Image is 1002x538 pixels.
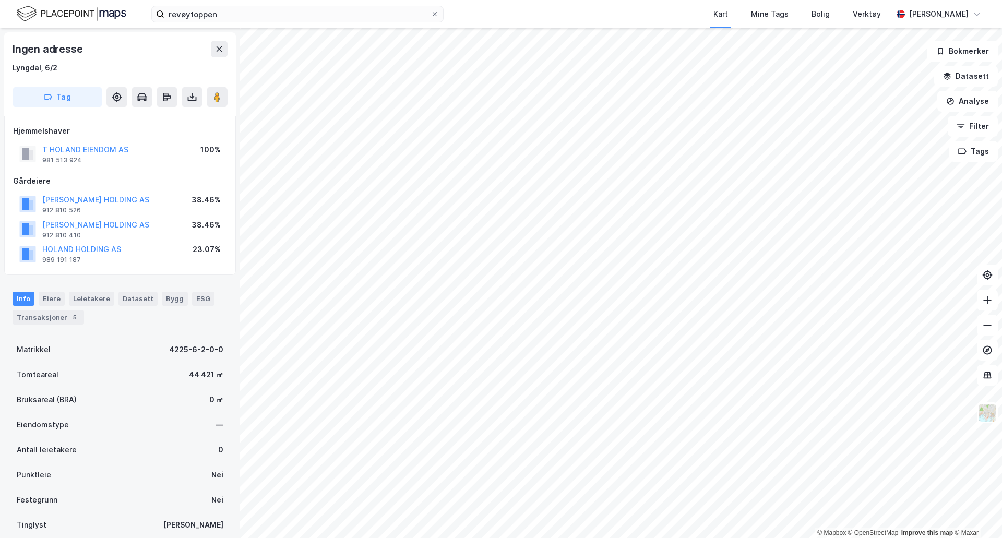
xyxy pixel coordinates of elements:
div: 989 191 187 [42,256,81,264]
div: Eiendomstype [17,419,69,431]
button: Analyse [937,91,998,112]
div: Eiere [39,292,65,305]
div: Hjemmelshaver [13,125,227,137]
div: Matrikkel [17,343,51,356]
div: Datasett [118,292,158,305]
button: Tag [13,87,102,107]
div: 0 [218,444,223,456]
div: [PERSON_NAME] [163,519,223,531]
iframe: Chat Widget [950,488,1002,538]
div: 44 421 ㎡ [189,368,223,381]
div: 912 810 410 [42,231,81,240]
div: — [216,419,223,431]
div: Gårdeiere [13,175,227,187]
a: Mapbox [817,529,846,536]
a: Improve this map [901,529,953,536]
div: Tinglyst [17,519,46,531]
div: Transaksjoner [13,310,84,325]
div: 38.46% [192,219,221,231]
div: 38.46% [192,194,221,206]
input: Søk på adresse, matrikkel, gårdeiere, leietakere eller personer [164,6,431,22]
div: Antall leietakere [17,444,77,456]
button: Datasett [934,66,998,87]
div: 0 ㎡ [209,393,223,406]
div: Mine Tags [751,8,789,20]
button: Tags [949,141,998,162]
div: 912 810 526 [42,206,81,214]
div: Punktleie [17,469,51,481]
div: Kart [713,8,728,20]
button: Filter [948,116,998,137]
div: 5 [69,312,80,322]
div: Verktøy [853,8,881,20]
button: Bokmerker [927,41,998,62]
div: Kontrollprogram for chat [950,488,1002,538]
div: Nei [211,469,223,481]
div: 23.07% [193,243,221,256]
img: Z [977,403,997,423]
div: 100% [200,144,221,156]
div: Tomteareal [17,368,58,381]
div: 4225-6-2-0-0 [169,343,223,356]
div: [PERSON_NAME] [909,8,969,20]
div: ESG [192,292,214,305]
div: Bolig [812,8,830,20]
div: 981 513 924 [42,156,82,164]
div: Bygg [162,292,188,305]
div: Info [13,292,34,305]
div: Bruksareal (BRA) [17,393,77,406]
div: Leietakere [69,292,114,305]
a: OpenStreetMap [848,529,899,536]
img: logo.f888ab2527a4732fd821a326f86c7f29.svg [17,5,126,23]
div: Ingen adresse [13,41,85,57]
div: Festegrunn [17,494,57,506]
div: Nei [211,494,223,506]
div: Lyngdal, 6/2 [13,62,57,74]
